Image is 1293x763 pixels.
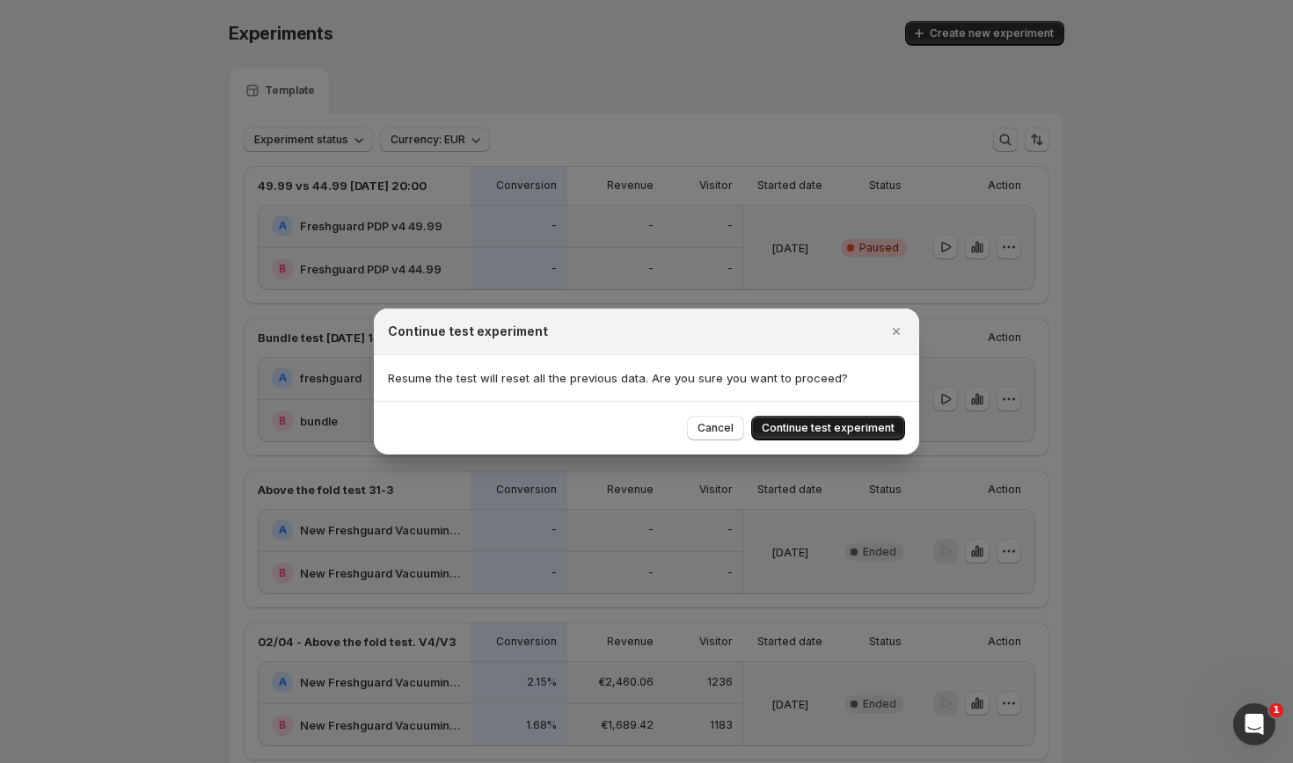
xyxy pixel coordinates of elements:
iframe: Intercom live chat [1233,703,1275,745]
h2: Continue test experiment [388,323,548,340]
button: Continue test experiment [751,416,905,440]
span: Cancel [698,421,734,435]
span: 1 [1269,703,1283,717]
button: Close [884,319,909,344]
button: Cancel [687,416,744,440]
p: Resume the test will reset all the previous data. Are you sure you want to proceed? [388,369,905,387]
span: Continue test experiment [762,421,895,435]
